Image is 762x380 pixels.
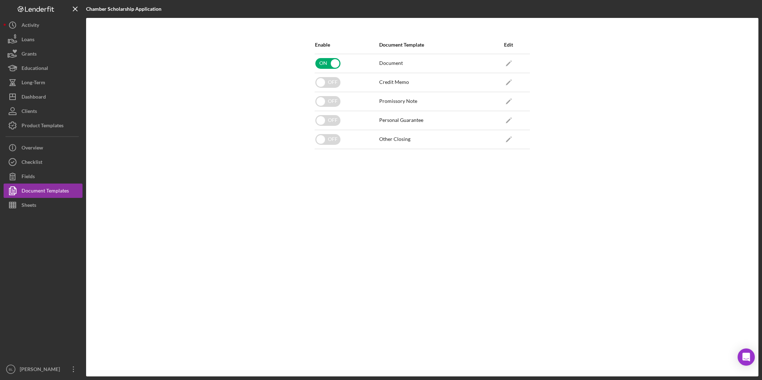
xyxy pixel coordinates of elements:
[4,198,83,212] button: Sheets
[18,362,65,378] div: [PERSON_NAME]
[22,75,45,91] div: Long-Term
[22,184,69,200] div: Document Templates
[22,18,39,34] div: Activity
[22,169,35,185] div: Fields
[315,42,375,48] div: Enable
[4,169,83,184] button: Fields
[488,42,530,48] div: Edit
[379,42,424,48] div: Document Template
[4,141,83,155] button: Overview
[9,367,13,371] text: BL
[379,60,403,66] div: Document
[22,32,34,48] div: Loans
[4,184,83,198] button: Document Templates
[22,47,37,63] div: Grants
[379,136,410,142] div: Other Closing
[379,98,417,104] div: Promissory Note
[22,118,64,134] div: Product Templates
[4,47,83,61] button: Grants
[22,141,43,157] div: Overview
[4,61,83,75] button: Educational
[22,61,48,77] div: Educational
[4,104,83,118] button: Clients
[22,155,42,171] div: Checklist
[22,104,37,120] div: Clients
[4,118,83,133] button: Product Templates
[22,90,46,106] div: Dashboard
[86,6,161,12] b: Chamber Scholarship Application
[379,117,423,123] div: Personal Guarantee
[4,75,83,90] button: Long-Term
[4,362,83,376] button: BL[PERSON_NAME]
[4,90,83,104] button: Dashboard
[4,155,83,169] button: Checklist
[379,79,409,85] div: Credit Memo
[4,32,83,47] button: Loans
[22,198,36,214] div: Sheets
[738,348,755,366] div: Open Intercom Messenger
[4,18,83,32] button: Activity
